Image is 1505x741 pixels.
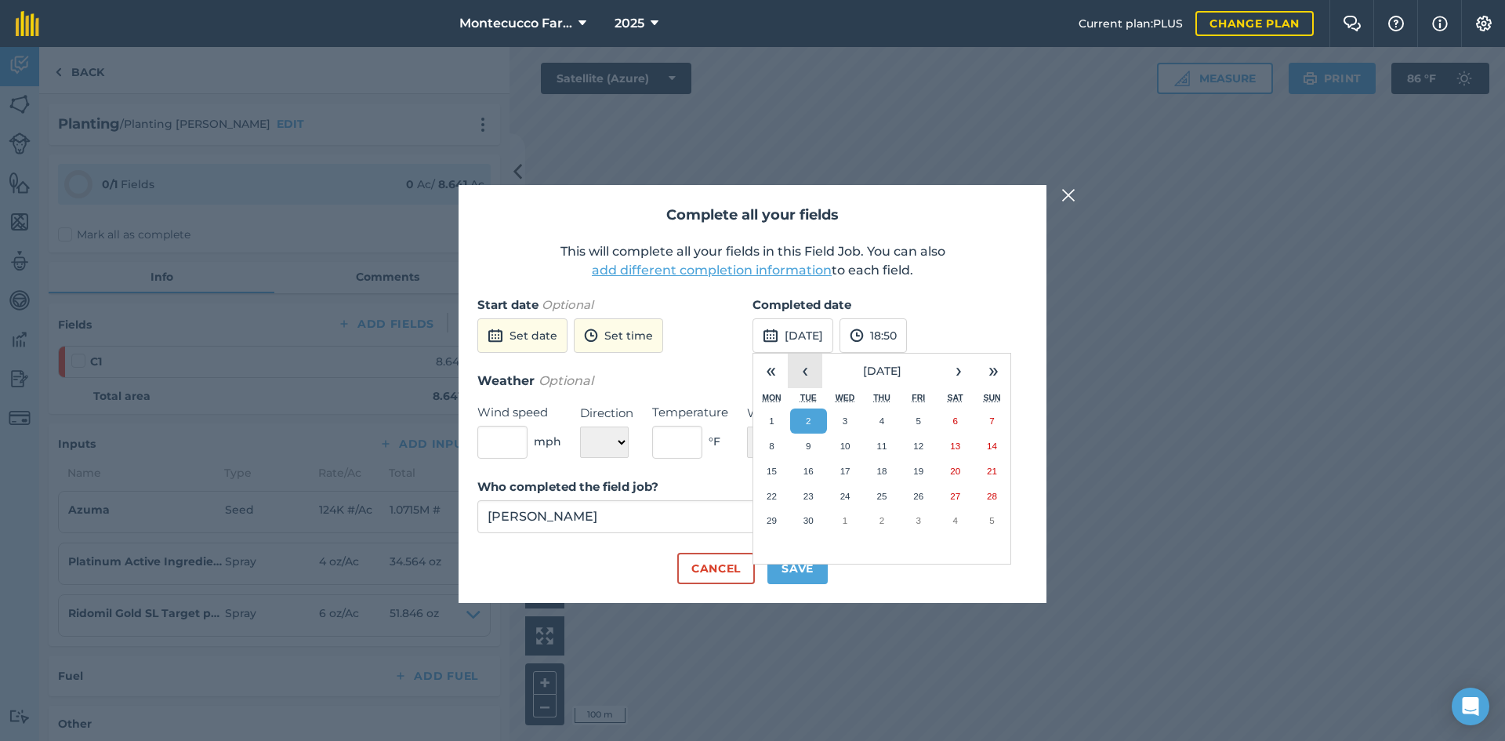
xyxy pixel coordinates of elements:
abbr: September 29, 2025 [767,515,777,525]
button: September 8, 2025 [753,434,790,459]
abbr: Wednesday [836,393,855,402]
abbr: September 6, 2025 [952,416,957,426]
abbr: September 30, 2025 [803,515,814,525]
button: September 14, 2025 [974,434,1010,459]
button: September 26, 2025 [900,484,937,509]
abbr: September 12, 2025 [913,441,923,451]
button: September 17, 2025 [827,459,864,484]
button: September 7, 2025 [974,409,1010,434]
button: [DATE] [752,318,833,353]
img: A question mark icon [1387,16,1405,31]
div: Open Intercom Messenger [1452,688,1489,725]
abbr: September 21, 2025 [987,466,997,476]
abbr: October 2, 2025 [879,515,884,525]
abbr: September 9, 2025 [806,441,811,451]
abbr: September 13, 2025 [950,441,960,451]
abbr: Tuesday [800,393,817,402]
button: September 27, 2025 [937,484,974,509]
button: « [753,354,788,388]
button: September 25, 2025 [864,484,901,509]
button: September 18, 2025 [864,459,901,484]
abbr: September 14, 2025 [987,441,997,451]
abbr: September 19, 2025 [913,466,923,476]
button: Set date [477,318,568,353]
abbr: September 7, 2025 [989,416,994,426]
label: Wind speed [477,403,561,422]
button: September 21, 2025 [974,459,1010,484]
button: Cancel [677,553,755,584]
abbr: October 3, 2025 [916,515,921,525]
img: svg+xml;base64,PD94bWwgdmVyc2lvbj0iMS4wIiBlbmNvZGluZz0idXRmLTgiPz4KPCEtLSBHZW5lcmF0b3I6IEFkb2JlIE... [850,326,864,345]
button: September 23, 2025 [790,484,827,509]
button: September 12, 2025 [900,434,937,459]
abbr: September 16, 2025 [803,466,814,476]
abbr: September 28, 2025 [987,491,997,501]
a: Change plan [1195,11,1314,36]
button: September 6, 2025 [937,409,974,434]
button: [DATE] [822,354,941,388]
abbr: September 3, 2025 [843,416,847,426]
h2: Complete all your fields [477,204,1028,227]
button: September 1, 2025 [753,409,790,434]
button: September 4, 2025 [864,409,901,434]
abbr: September 17, 2025 [840,466,850,476]
button: Set time [574,318,663,353]
abbr: September 22, 2025 [767,491,777,501]
p: This will complete all your fields in this Field Job. You can also to each field. [477,242,1028,280]
abbr: October 1, 2025 [843,515,847,525]
h3: Weather [477,371,1028,391]
span: Current plan : PLUS [1079,15,1183,32]
img: A cog icon [1474,16,1493,31]
label: Temperature [652,403,728,422]
img: fieldmargin Logo [16,11,39,36]
button: October 4, 2025 [937,508,974,533]
strong: Who completed the field job? [477,479,658,494]
abbr: September 24, 2025 [840,491,850,501]
label: Weather [747,404,825,423]
span: 2025 [615,14,644,33]
button: September 20, 2025 [937,459,974,484]
button: September 5, 2025 [900,409,937,434]
button: September 30, 2025 [790,508,827,533]
button: September 3, 2025 [827,409,864,434]
span: mph [534,433,561,450]
abbr: September 27, 2025 [950,491,960,501]
abbr: September 1, 2025 [769,416,774,426]
button: September 9, 2025 [790,434,827,459]
button: 18:50 [840,318,907,353]
img: svg+xml;base64,PHN2ZyB4bWxucz0iaHR0cDovL3d3dy53My5vcmcvMjAwMC9zdmciIHdpZHRoPSIxNyIgaGVpZ2h0PSIxNy... [1432,14,1448,33]
img: svg+xml;base64,PD94bWwgdmVyc2lvbj0iMS4wIiBlbmNvZGluZz0idXRmLTgiPz4KPCEtLSBHZW5lcmF0b3I6IEFkb2JlIE... [584,326,598,345]
button: September 22, 2025 [753,484,790,509]
button: » [976,354,1010,388]
strong: Start date [477,297,539,312]
abbr: Thursday [873,393,890,402]
img: svg+xml;base64,PD94bWwgdmVyc2lvbj0iMS4wIiBlbmNvZGluZz0idXRmLTgiPz4KPCEtLSBHZW5lcmF0b3I6IEFkb2JlIE... [763,326,778,345]
button: September 29, 2025 [753,508,790,533]
label: Direction [580,404,633,423]
button: October 3, 2025 [900,508,937,533]
em: Optional [542,297,593,312]
abbr: Friday [912,393,925,402]
button: October 5, 2025 [974,508,1010,533]
button: September 15, 2025 [753,459,790,484]
abbr: September 10, 2025 [840,441,850,451]
button: October 2, 2025 [864,508,901,533]
abbr: September 26, 2025 [913,491,923,501]
span: Montecucco Farms [459,14,572,33]
abbr: September 5, 2025 [916,416,921,426]
abbr: September 11, 2025 [876,441,887,451]
abbr: Saturday [948,393,963,402]
button: September 10, 2025 [827,434,864,459]
button: Save [767,553,828,584]
abbr: September 25, 2025 [876,491,887,501]
abbr: September 18, 2025 [876,466,887,476]
abbr: September 2, 2025 [806,416,811,426]
abbr: Sunday [983,393,1000,402]
img: Two speech bubbles overlapping with the left bubble in the forefront [1343,16,1362,31]
abbr: September 23, 2025 [803,491,814,501]
button: September 16, 2025 [790,459,827,484]
span: ° F [709,433,720,450]
abbr: September 4, 2025 [879,416,884,426]
abbr: September 15, 2025 [767,466,777,476]
button: add different completion information [592,261,832,280]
